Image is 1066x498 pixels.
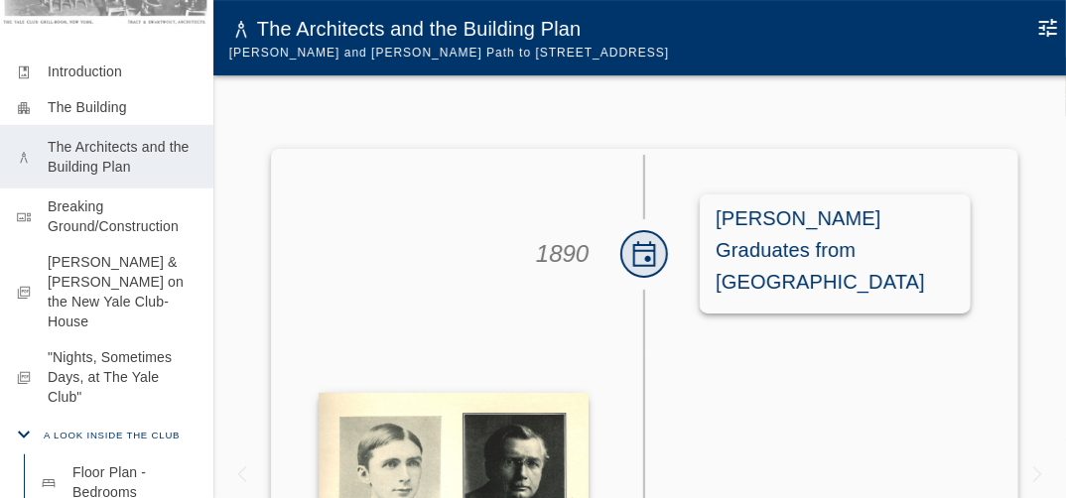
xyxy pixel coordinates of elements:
[48,137,198,177] p: The Architects and the Building Plan
[48,347,198,407] p: "Nights, Sometimes Days, at The Yale Club"
[16,285,32,301] span: picture_as_pdf
[16,64,32,80] span: photo_album
[229,18,253,42] span: architecture
[16,150,32,166] span: architecture
[716,202,955,298] h6: [PERSON_NAME] Graduates from [GEOGRAPHIC_DATA]
[257,19,582,39] h6: The Architects and the Building Plan
[16,209,32,225] span: gallery_thumbnail
[48,196,198,236] p: Breaking Ground/Construction
[536,238,589,270] h5: 1890
[41,475,57,491] span: bed
[16,370,32,386] span: picture_as_pdf
[44,427,180,443] span: A Look Inside the Club
[628,238,660,270] span: event
[229,46,669,60] span: [PERSON_NAME] and [PERSON_NAME] Path to [STREET_ADDRESS]
[16,100,32,116] span: apartment
[48,252,198,331] p: [PERSON_NAME] & [PERSON_NAME] on the New Yale Club-House
[48,62,198,81] p: Introduction
[48,97,198,117] p: The Building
